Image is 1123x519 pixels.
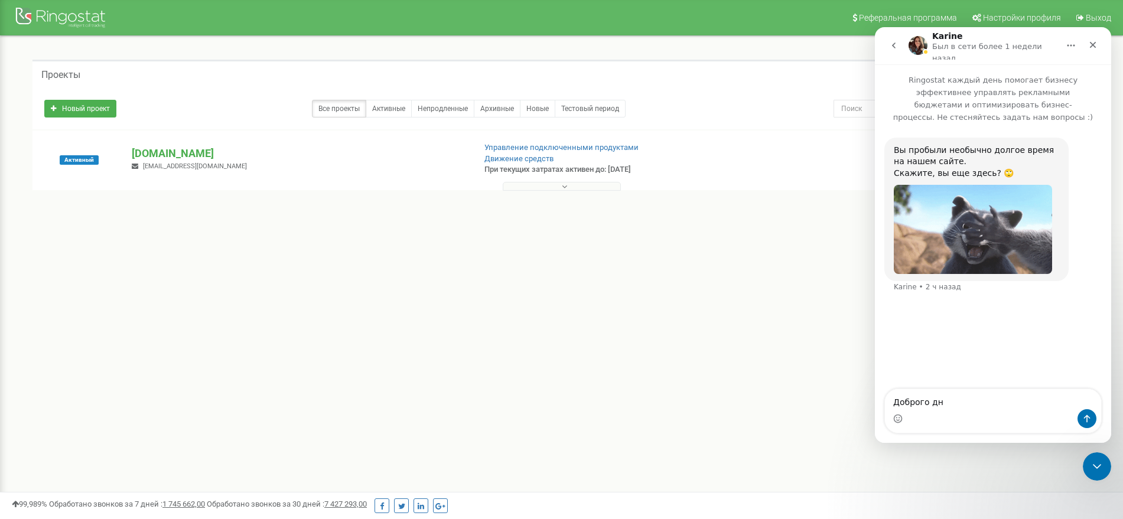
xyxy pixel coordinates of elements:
[983,13,1061,22] span: Настройки профиля
[555,100,626,117] a: Тестовый период
[324,500,367,508] u: 7 427 293,00
[875,27,1111,443] iframe: Intercom live chat
[411,100,474,117] a: Непродленные
[1086,13,1111,22] span: Выход
[520,100,555,117] a: Новые
[834,100,1027,117] input: Поиск
[207,500,367,508] span: Обработано звонков за 30 дней :
[366,100,412,117] a: Активные
[49,500,205,508] span: Обработано звонков за 7 дней :
[474,100,520,117] a: Архивные
[162,500,205,508] u: 1 745 662,00
[41,70,80,80] h5: Проекты
[859,13,957,22] span: Реферальная программа
[12,500,47,508] span: 99,989%
[312,100,366,117] a: Все проекты
[484,143,639,152] a: Управление подключенными продуктами
[143,162,247,170] span: [EMAIL_ADDRESS][DOMAIN_NAME]
[60,155,99,165] span: Активный
[484,154,554,163] a: Движение средств
[132,146,465,161] p: [DOMAIN_NAME]
[44,100,116,117] a: Новый проект
[484,164,730,175] p: При текущих затратах активен до: [DATE]
[1083,452,1111,481] iframe: Intercom live chat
